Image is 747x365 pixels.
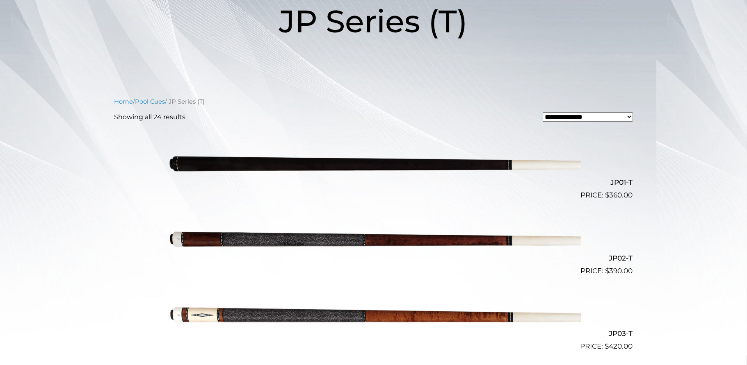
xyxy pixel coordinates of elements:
[605,191,633,199] bdi: 360.00
[114,129,633,201] a: JP01-T $360.00
[135,98,165,105] a: Pool Cues
[114,98,133,105] a: Home
[114,250,633,265] h2: JP02-T
[167,204,581,273] img: JP02-T
[114,97,633,106] nav: Breadcrumb
[114,204,633,276] a: JP02-T $390.00
[605,267,610,275] span: $
[167,280,581,349] img: JP03-T
[279,2,468,40] span: JP Series (T)
[605,267,633,275] bdi: 390.00
[114,112,186,122] p: Showing all 24 results
[605,342,633,350] bdi: 420.00
[114,326,633,341] h2: JP03-T
[167,129,581,197] img: JP01-T
[114,280,633,352] a: JP03-T $420.00
[114,175,633,190] h2: JP01-T
[605,342,609,350] span: $
[605,191,610,199] span: $
[543,112,633,122] select: Shop order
